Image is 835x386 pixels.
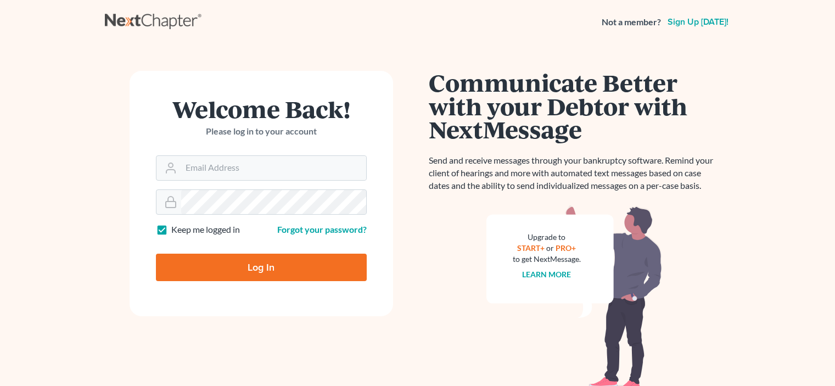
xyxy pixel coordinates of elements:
a: START+ [517,243,545,253]
a: Forgot your password? [277,224,367,234]
input: Email Address [181,156,366,180]
span: or [546,243,554,253]
div: to get NextMessage. [513,254,581,265]
strong: Not a member? [602,16,661,29]
h1: Communicate Better with your Debtor with NextMessage [429,71,720,141]
a: Learn more [522,270,571,279]
div: Upgrade to [513,232,581,243]
a: Sign up [DATE]! [665,18,731,26]
p: Please log in to your account [156,125,367,138]
input: Log In [156,254,367,281]
a: PRO+ [556,243,576,253]
p: Send and receive messages through your bankruptcy software. Remind your client of hearings and mo... [429,154,720,192]
h1: Welcome Back! [156,97,367,121]
label: Keep me logged in [171,223,240,236]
